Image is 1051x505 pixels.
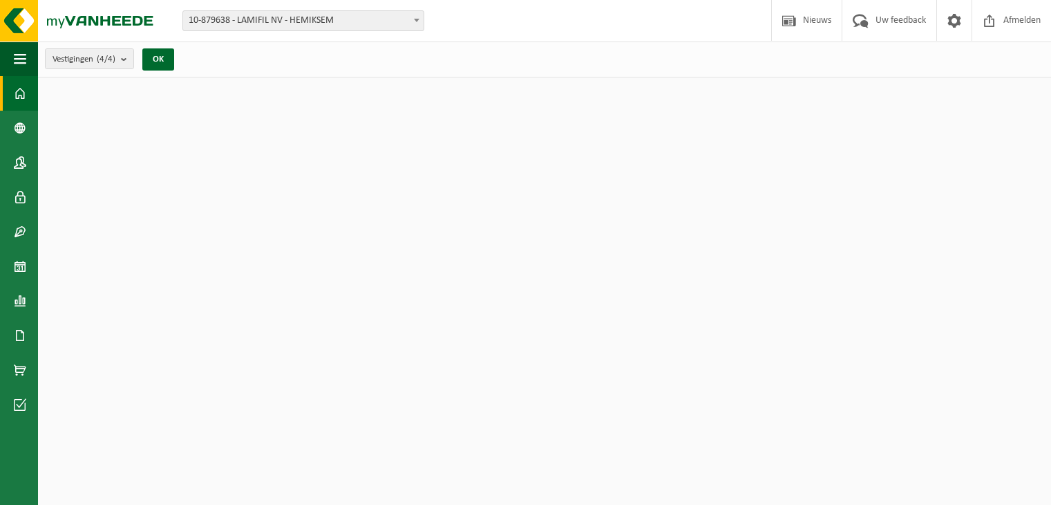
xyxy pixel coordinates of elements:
count: (4/4) [97,55,115,64]
button: Vestigingen(4/4) [45,48,134,69]
button: OK [142,48,174,71]
span: Vestigingen [53,49,115,70]
span: 10-879638 - LAMIFIL NV - HEMIKSEM [182,10,424,31]
span: 10-879638 - LAMIFIL NV - HEMIKSEM [183,11,424,30]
